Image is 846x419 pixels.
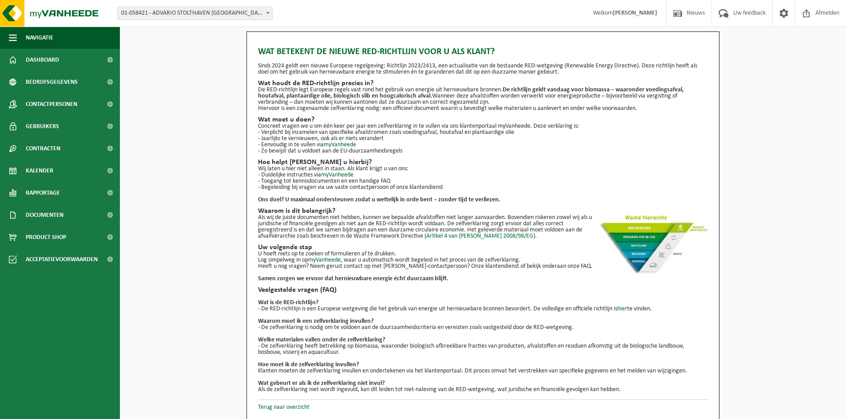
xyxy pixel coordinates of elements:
span: Product Shop [26,226,66,248]
span: Navigatie [26,27,53,49]
strong: [PERSON_NAME] [613,10,657,16]
p: - Eenvoudig in te vullen via [258,142,708,148]
p: Klanten moeten de zelfverklaring invullen en ondertekenen via het klantenportaal. Dit proces omva... [258,368,708,374]
p: Als de zelfverklaring niet wordt ingevuld, kan dit leiden tot niet-naleving van de RED-wetgeving,... [258,387,708,393]
span: Bedrijfsgegevens [26,71,78,93]
a: Artikel 4 van [PERSON_NAME] 2008/98/EG [426,233,533,239]
b: Wat gebeurt er als ik de zelfverklaring niet invul? [258,380,385,387]
p: - Begeleiding bij vragen via uw vaste contactpersoon of onze klantendienst [258,184,708,191]
p: Wij laten u hier niet alleen in staan. Als klant krijgt u van ons: [258,166,708,172]
b: Waarom moet ik een zelfverklaring invullen? [258,318,373,325]
h2: Uw volgende stap [258,244,708,251]
p: Concreet vragen we u om één keer per jaar een zelfverklaring in te vullen via ons klantenportaal ... [258,123,708,129]
h2: Wat moet u doen? [258,116,708,123]
span: Gebruikers [26,115,59,137]
b: Hoe moet ik de zelfverklaring invullen? [258,361,359,368]
p: - Duidelijke instructies via [258,172,708,178]
p: - De RED-richtlijn is een Europese wetgeving die het gebruik van energie uit hernieuwbare bronnen... [258,306,708,312]
strong: De richtlijn geldt vandaag voor biomassa – waaronder voedingsafval, houtafval, plantaardige olie,... [258,86,684,99]
span: Contactpersonen [26,93,77,115]
a: myVanheede [321,172,353,178]
span: 01-058421 - ADVARIO STOLTHAVEN ANTWERPEN NV - ANTWERPEN [117,7,273,20]
p: - De zelfverklaring heeft betrekking op biomassa, waaronder biologisch afbreekbare fracties van p... [258,343,708,356]
span: 01-058421 - ADVARIO STOLTHAVEN ANTWERPEN NV - ANTWERPEN [118,7,272,20]
span: Dashboard [26,49,59,71]
h2: Waarom is dit belangrijk? [258,208,708,215]
span: Rapportage [26,182,60,204]
span: Kalender [26,160,53,182]
p: U hoeft niets op te zoeken of formulieren af te drukken. Log simpelweg in op , waar u automatisch... [258,251,708,263]
a: hier [617,305,627,312]
b: Wat is de RED-richtlijn? [258,299,318,306]
h2: Hoe helpt [PERSON_NAME] u hierbij? [258,159,708,166]
p: De RED-richtlijn legt Europese regels vast rond het gebruik van energie uit hernieuwbare bronnen.... [258,87,708,106]
span: Contracten [26,137,60,160]
b: Welke materialen vallen onder de zelfverklaring? [258,337,385,343]
p: - Verplicht bij inzamelen van specifieke afvalstromen zoals voedingsafval, houtafval en plantaard... [258,129,708,136]
strong: Ons doel? U maximaal ondersteunen zodat u wettelijk in orde bent – zonder tijd te verliezen. [258,196,500,203]
p: Heeft u nog vragen? Neem gerust contact op met [PERSON_NAME]-contactpersoon? Onze klantendienst o... [258,263,708,270]
span: Documenten [26,204,64,226]
p: Sinds 2024 geldt een nieuwe Europese regelgeving: Richtlijn 2023/2413, een actualisatie van de be... [258,63,708,75]
a: myVanheede [308,257,341,263]
h2: Veelgestelde vragen (FAQ) [258,286,708,294]
p: - De zelfverklaring is nodig om te voldoen aan de duurzaamheidscriteria en vereisten zoals vastge... [258,325,708,331]
p: - Zo bewijst dat u voldoet aan de EU-duurzaamheidsregels [258,148,708,154]
span: Acceptatievoorwaarden [26,248,98,270]
p: Als wij de juiste documenten niet hebben, kunnen we bepaalde afvalstoffen niet langer aanvaarden.... [258,215,708,239]
p: - Jaarlijks te vernieuwen, ook als er niets verandert [258,136,708,142]
h2: Wat houdt de RED-richtlijn precies in? [258,80,708,87]
span: Wat betekent de nieuwe RED-richtlijn voor u als klant? [258,45,495,59]
a: Terug naar overzicht [258,404,310,411]
p: - Toegang tot kennisdocumenten en een handige FAQ [258,178,708,184]
p: Hiervoor is een zogenaamde zelfverklaring nodig: een officieel document waarin u bevestigt welke ... [258,106,708,112]
a: myVanheede [324,141,356,148]
b: Samen zorgen we ervoor dat hernieuwbare energie écht duurzaam blijft. [258,275,449,282]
